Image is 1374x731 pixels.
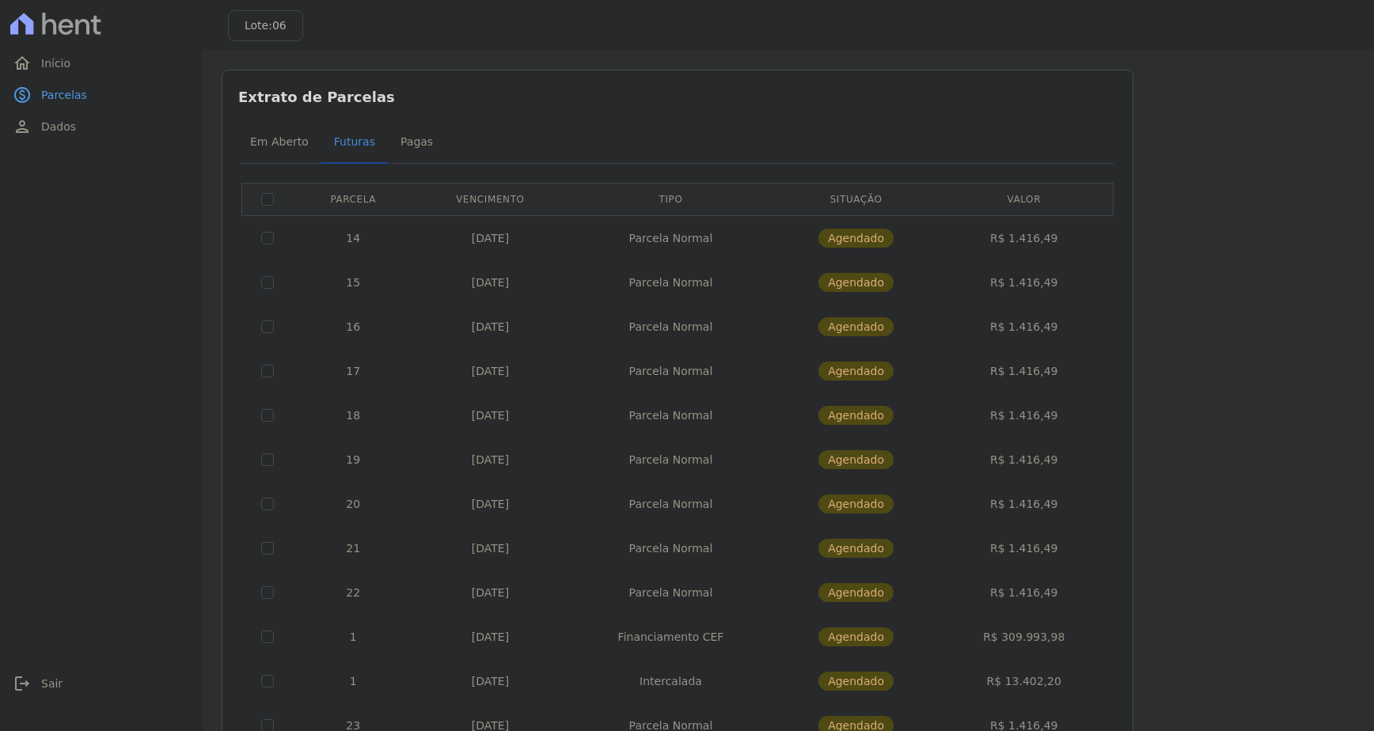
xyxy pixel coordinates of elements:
[293,615,414,659] td: 1
[293,393,414,437] td: 18
[325,126,385,157] span: Futuras
[293,305,414,349] td: 16
[6,79,196,111] a: paidParcelas
[293,215,414,260] td: 14
[41,676,63,691] span: Sair
[818,362,894,381] span: Agendado
[938,393,1110,437] td: R$ 1.416,49
[938,482,1110,526] td: R$ 1.416,49
[414,482,567,526] td: [DATE]
[567,305,774,349] td: Parcela Normal
[818,273,894,292] span: Agendado
[414,393,567,437] td: [DATE]
[321,123,388,164] a: Futuras
[6,111,196,142] a: personDados
[414,215,567,260] td: [DATE]
[414,437,567,482] td: [DATE]
[293,659,414,703] td: 1
[293,526,414,570] td: 21
[567,570,774,615] td: Parcela Normal
[6,47,196,79] a: homeInício
[414,260,567,305] td: [DATE]
[414,305,567,349] td: [DATE]
[818,494,894,513] span: Agendado
[414,659,567,703] td: [DATE]
[938,615,1110,659] td: R$ 309.993,98
[6,668,196,699] a: logoutSair
[567,215,774,260] td: Parcela Normal
[938,659,1110,703] td: R$ 13.402,20
[293,349,414,393] td: 17
[818,539,894,558] span: Agendado
[13,54,32,73] i: home
[41,55,70,71] span: Início
[293,482,414,526] td: 20
[938,526,1110,570] td: R$ 1.416,49
[388,123,446,164] a: Pagas
[13,674,32,693] i: logout
[414,349,567,393] td: [DATE]
[818,583,894,602] span: Agendado
[567,437,774,482] td: Parcela Normal
[818,450,894,469] span: Agendado
[414,183,567,215] th: Vencimento
[414,526,567,570] td: [DATE]
[567,349,774,393] td: Parcela Normal
[272,19,287,32] span: 06
[41,119,76,134] span: Dados
[567,526,774,570] td: Parcela Normal
[241,126,318,157] span: Em Aberto
[938,305,1110,349] td: R$ 1.416,49
[293,183,414,215] th: Parcela
[13,85,32,104] i: paid
[567,615,774,659] td: Financiamento CEF
[938,437,1110,482] td: R$ 1.416,49
[938,349,1110,393] td: R$ 1.416,49
[414,570,567,615] td: [DATE]
[938,215,1110,260] td: R$ 1.416,49
[938,183,1110,215] th: Valor
[775,183,938,215] th: Situação
[818,672,894,691] span: Agendado
[13,117,32,136] i: person
[567,393,774,437] td: Parcela Normal
[245,17,287,34] h3: Lote:
[41,87,87,103] span: Parcelas
[567,659,774,703] td: Intercalada
[818,317,894,336] span: Agendado
[818,229,894,248] span: Agendado
[293,260,414,305] td: 15
[238,86,1117,108] h3: Extrato de Parcelas
[567,183,774,215] th: Tipo
[567,260,774,305] td: Parcela Normal
[237,123,321,164] a: Em Aberto
[818,627,894,646] span: Agendado
[293,570,414,615] td: 22
[938,570,1110,615] td: R$ 1.416,49
[293,437,414,482] td: 19
[938,260,1110,305] td: R$ 1.416,49
[818,406,894,425] span: Agendado
[414,615,567,659] td: [DATE]
[391,126,442,157] span: Pagas
[567,482,774,526] td: Parcela Normal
